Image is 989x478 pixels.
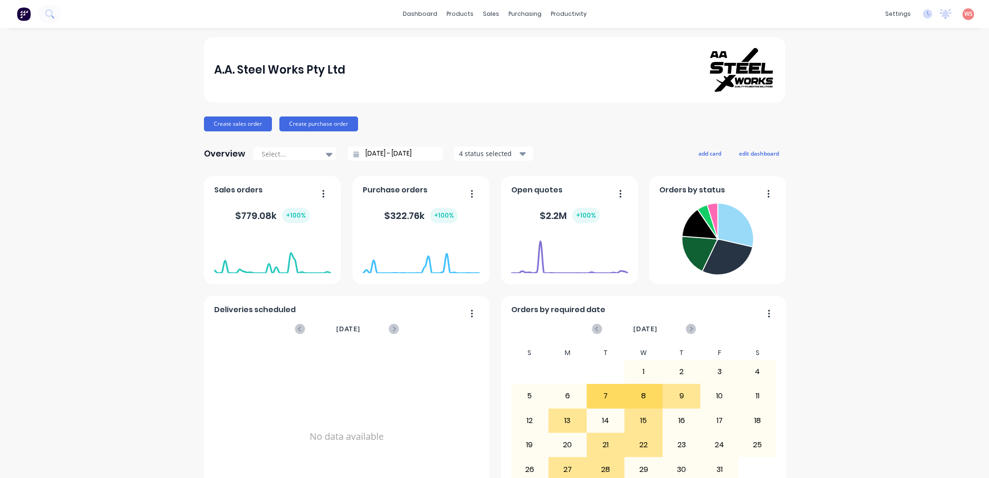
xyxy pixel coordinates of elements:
[384,208,458,223] div: $ 322.76k
[504,7,546,21] div: purchasing
[235,208,310,223] div: $ 779.08k
[701,433,738,457] div: 24
[478,7,504,21] div: sales
[398,7,442,21] a: dashboard
[625,433,662,457] div: 22
[881,7,915,21] div: settings
[442,7,478,21] div: products
[511,409,549,432] div: 12
[739,433,776,457] div: 25
[459,149,518,158] div: 4 status selected
[549,409,586,432] div: 13
[204,116,272,131] button: Create sales order
[454,147,533,161] button: 4 status selected
[214,61,345,79] div: A.A. Steel Works Pty Ltd
[739,409,776,432] div: 18
[430,208,458,223] div: + 100 %
[659,184,725,196] span: Orders by status
[701,384,738,408] div: 10
[739,384,776,408] div: 11
[663,433,700,457] div: 23
[204,144,245,163] div: Overview
[279,116,358,131] button: Create purchase order
[549,346,587,360] div: M
[549,384,586,408] div: 6
[17,7,31,21] img: Factory
[587,346,625,360] div: T
[587,384,624,408] div: 7
[701,360,738,383] div: 3
[546,7,591,21] div: productivity
[710,48,775,92] img: A.A. Steel Works Pty Ltd
[739,360,776,383] div: 4
[663,360,700,383] div: 2
[511,384,549,408] div: 5
[511,433,549,457] div: 19
[572,208,600,223] div: + 100 %
[549,433,586,457] div: 20
[587,409,624,432] div: 14
[282,208,310,223] div: + 100 %
[663,346,701,360] div: T
[625,360,662,383] div: 1
[214,184,263,196] span: Sales orders
[363,184,427,196] span: Purchase orders
[663,409,700,432] div: 16
[738,346,777,360] div: S
[511,346,549,360] div: S
[336,324,360,334] span: [DATE]
[964,10,973,18] span: WS
[700,346,738,360] div: F
[625,384,662,408] div: 8
[692,147,727,159] button: add card
[587,433,624,457] div: 21
[540,208,600,223] div: $ 2.2M
[701,409,738,432] div: 17
[633,324,657,334] span: [DATE]
[733,147,785,159] button: edit dashboard
[663,384,700,408] div: 9
[625,409,662,432] div: 15
[624,346,663,360] div: W
[511,184,562,196] span: Open quotes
